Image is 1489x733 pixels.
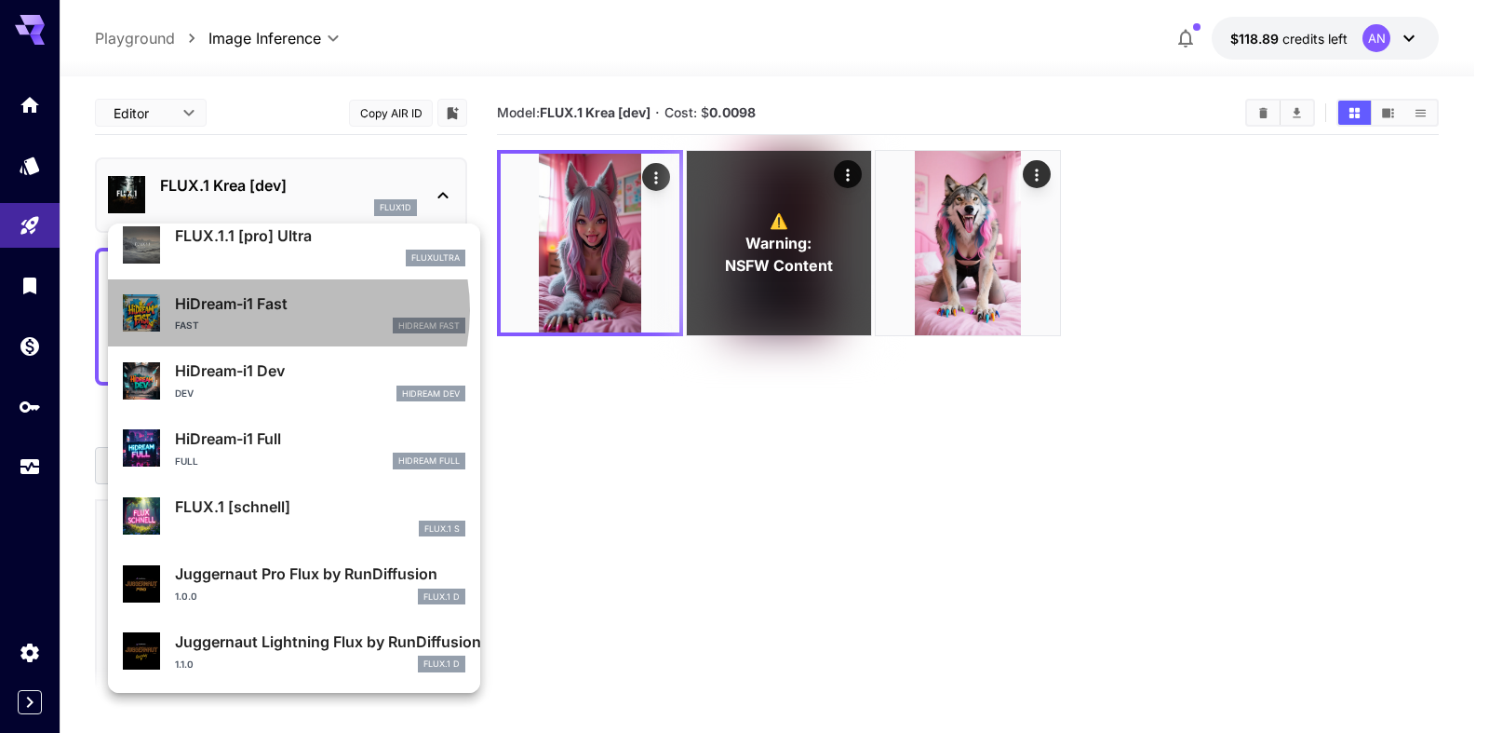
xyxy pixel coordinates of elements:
[175,428,465,450] p: HiDream-i1 Full
[398,319,460,333] p: HiDream Fast
[398,455,460,468] p: HiDream Full
[175,360,465,382] p: HiDream-i1 Dev
[175,563,465,585] p: Juggernaut Pro Flux by RunDiffusion
[123,285,465,342] div: HiDream-i1 FastFastHiDream Fast
[123,488,465,545] div: FLUX.1 [schnell]FLUX.1 S
[424,523,460,536] p: FLUX.1 S
[423,658,460,671] p: FLUX.1 D
[402,387,460,400] p: HiDream Dev
[175,292,465,315] p: HiDream-i1 Fast
[411,251,460,265] p: fluxultra
[175,495,465,518] p: FLUX.1 [schnell]
[175,631,465,653] p: Juggernaut Lightning Flux by RunDiffusion
[175,658,194,672] p: 1.1.0
[123,623,465,680] div: Juggernaut Lightning Flux by RunDiffusion1.1.0FLUX.1 D
[123,420,465,477] div: HiDream-i1 FullFullHiDream Full
[175,387,194,400] p: Dev
[175,455,198,468] p: Full
[123,555,465,612] div: Juggernaut Pro Flux by RunDiffusion1.0.0FLUX.1 D
[175,319,199,333] p: Fast
[175,590,197,604] p: 1.0.0
[123,352,465,409] div: HiDream-i1 DevDevHiDream Dev
[123,217,465,274] div: FLUX.1.1 [pro] Ultrafluxultra
[423,590,460,604] p: FLUX.1 D
[175,224,465,247] p: FLUX.1.1 [pro] Ultra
